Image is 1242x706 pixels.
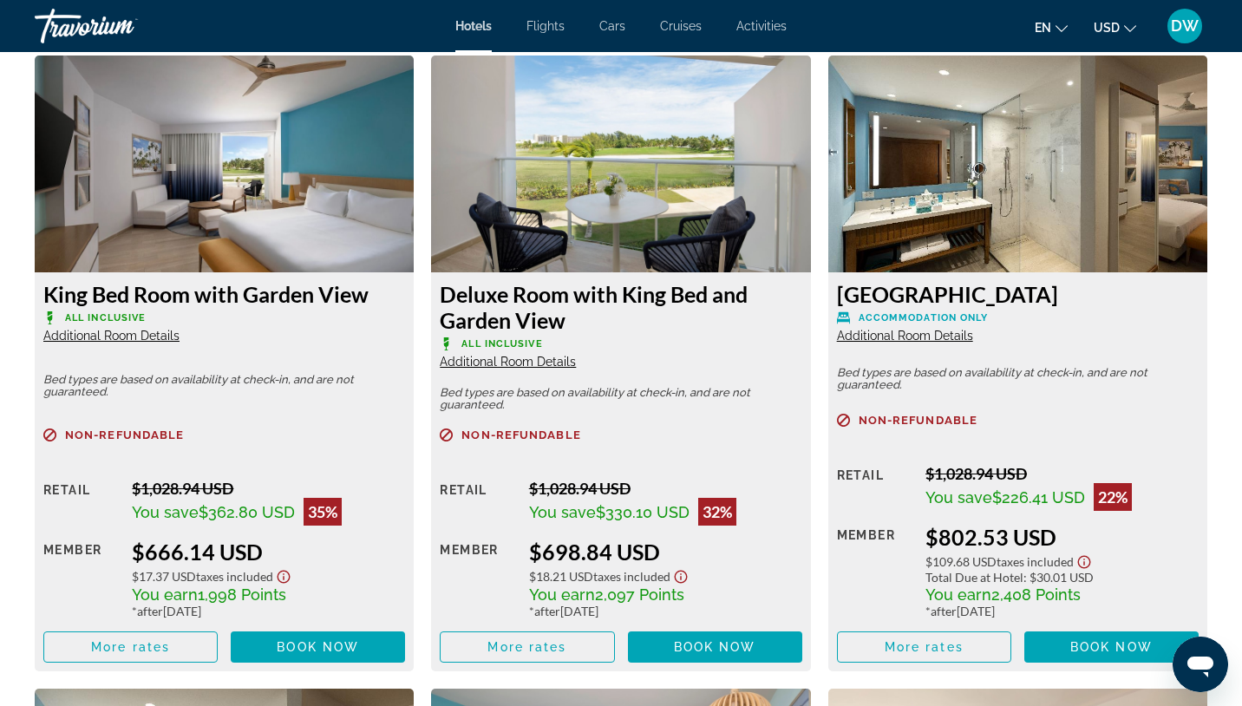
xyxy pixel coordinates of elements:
span: Total Due at Hotel [925,570,1023,585]
p: Bed types are based on availability at check-in, and are not guaranteed. [837,367,1199,391]
span: Additional Room Details [43,329,180,343]
p: Bed types are based on availability at check-in, and are not guaranteed. [43,374,405,398]
span: You earn [925,585,991,604]
span: Non-refundable [461,429,580,441]
div: 22% [1094,483,1132,511]
span: Book now [277,640,359,654]
a: Flights [526,19,565,33]
div: $698.84 USD [529,539,802,565]
span: All Inclusive [65,312,146,324]
span: Taxes included [593,569,670,584]
button: Change language [1035,15,1068,40]
div: Member [440,539,515,618]
div: 32% [698,498,736,526]
img: Deluxe Room with King Bed and Garden View [431,56,810,272]
button: More rates [440,631,614,663]
p: Bed types are based on availability at check-in, and are not guaranteed. [440,387,801,411]
span: Non-refundable [65,429,184,441]
span: Accommodation Only [859,312,989,324]
div: $1,028.94 USD [132,479,405,498]
h3: Deluxe Room with King Bed and Garden View [440,281,801,333]
span: Taxes included [196,569,273,584]
h3: King Bed Room with Garden View [43,281,405,307]
button: Show Taxes and Fees disclaimer [670,565,691,585]
img: Garden View Room [828,56,1207,272]
span: You earn [529,585,595,604]
span: You save [529,503,596,521]
div: * [DATE] [925,604,1199,618]
div: Retail [837,464,912,511]
span: after [534,604,560,618]
span: More rates [487,640,566,654]
div: $802.53 USD [925,524,1199,550]
span: You save [132,503,199,521]
span: Additional Room Details [837,329,973,343]
span: Non-refundable [859,415,977,426]
span: USD [1094,21,1120,35]
span: Additional Room Details [440,355,576,369]
button: Book now [628,631,802,663]
div: Retail [440,479,515,526]
span: 2,408 Points [991,585,1081,604]
a: Travorium [35,3,208,49]
button: More rates [43,631,218,663]
span: $18.21 USD [529,569,593,584]
button: Book now [1024,631,1199,663]
div: Member [43,539,119,618]
a: Cars [599,19,625,33]
button: Book now [231,631,405,663]
div: 35% [304,498,342,526]
button: Show Taxes and Fees disclaimer [273,565,294,585]
div: Member [837,524,912,618]
span: 2,097 Points [595,585,684,604]
button: More rates [837,631,1011,663]
div: $1,028.94 USD [529,479,802,498]
div: * [DATE] [529,604,802,618]
h3: [GEOGRAPHIC_DATA] [837,281,1199,307]
span: Book now [674,640,756,654]
span: All Inclusive [461,338,542,350]
a: Hotels [455,19,492,33]
span: 1,998 Points [198,585,286,604]
span: en [1035,21,1051,35]
span: Taxes included [997,554,1074,569]
span: $362.80 USD [199,503,295,521]
span: You earn [132,585,198,604]
div: Retail [43,479,119,526]
iframe: Button to launch messaging window [1173,637,1228,692]
button: Change currency [1094,15,1136,40]
div: $1,028.94 USD [925,464,1199,483]
span: More rates [91,640,170,654]
span: $17.37 USD [132,569,196,584]
div: * [DATE] [132,604,405,618]
div: $666.14 USD [132,539,405,565]
button: Show Taxes and Fees disclaimer [1074,550,1095,570]
span: More rates [885,640,964,654]
span: DW [1171,17,1199,35]
span: after [137,604,163,618]
button: User Menu [1162,8,1207,44]
span: $330.10 USD [596,503,690,521]
span: $226.41 USD [992,488,1085,507]
span: $109.68 USD [925,554,997,569]
img: King Bed Room with Garden View [35,56,414,272]
div: : $30.01 USD [925,570,1199,585]
a: Cruises [660,19,702,33]
span: after [931,604,957,618]
span: You save [925,488,992,507]
a: Activities [736,19,787,33]
span: Book now [1070,640,1153,654]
